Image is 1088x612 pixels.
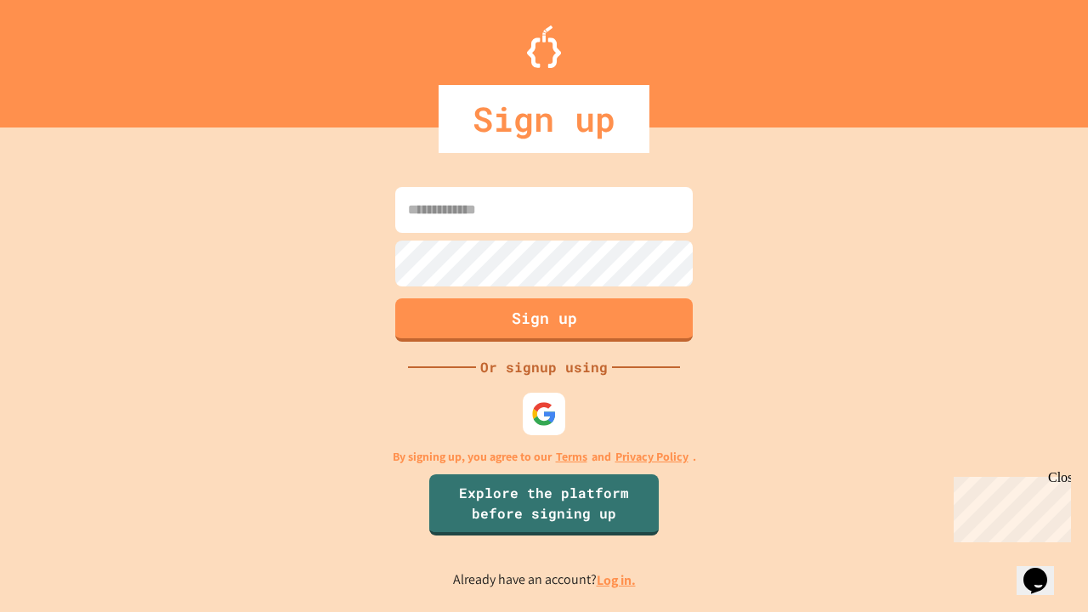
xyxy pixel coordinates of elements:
[453,569,636,591] p: Already have an account?
[395,298,693,342] button: Sign up
[393,448,696,466] p: By signing up, you agree to our and .
[556,448,587,466] a: Terms
[429,474,659,535] a: Explore the platform before signing up
[615,448,688,466] a: Privacy Policy
[597,571,636,589] a: Log in.
[1017,544,1071,595] iframe: chat widget
[527,25,561,68] img: Logo.svg
[7,7,117,108] div: Chat with us now!Close
[476,357,612,377] div: Or signup using
[947,470,1071,542] iframe: chat widget
[531,401,557,427] img: google-icon.svg
[439,85,649,153] div: Sign up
